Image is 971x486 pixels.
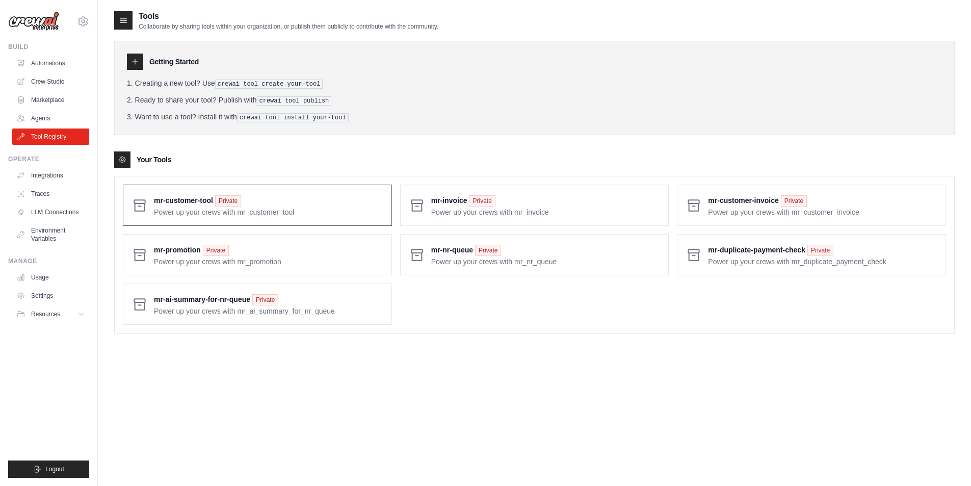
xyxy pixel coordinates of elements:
a: mr-customer-tool Private Power up your crews with mr_customer_tool [154,193,383,217]
span: Resources [31,310,60,318]
pre: crewai tool install your-tool [237,113,349,122]
button: Resources [12,306,89,322]
a: Tool Registry [12,129,89,145]
li: Ready to share your tool? Publish with [127,95,942,106]
a: Crew Studio [12,73,89,90]
a: mr-duplicate-payment-check Private Power up your crews with mr_duplicate_payment_check [708,243,937,267]
a: Traces [12,186,89,202]
pre: crewai tool publish [257,96,332,106]
div: Operate [8,155,89,163]
a: mr-ai-summary-for-nr-queue Private Power up your crews with mr_ai_summary_for_nr_queue [154,292,383,316]
a: mr-customer-invoice Private Power up your crews with mr_customer_invoice [708,193,937,217]
img: Logo [8,12,59,31]
div: Manage [8,257,89,265]
a: Automations [12,55,89,71]
li: Want to use a tool? Install it with [127,112,942,122]
a: mr-nr-queue Private Power up your crews with mr_nr_queue [431,243,661,267]
a: Usage [12,269,89,286]
button: Logout [8,461,89,478]
span: Logout [45,465,64,473]
a: LLM Connections [12,204,89,220]
a: Marketplace [12,92,89,108]
a: mr-invoice Private Power up your crews with mr_invoice [431,193,661,217]
pre: crewai tool create your-tool [215,80,323,89]
a: Integrations [12,167,89,184]
a: mr-promotion Private Power up your crews with mr_promotion [154,243,383,267]
a: Environment Variables [12,222,89,247]
p: Collaborate by sharing tools within your organization, or publish them publicly to contribute wit... [139,22,438,31]
div: Build [8,43,89,51]
a: Settings [12,288,89,304]
h2: Tools [139,10,438,22]
a: Agents [12,110,89,126]
li: Creating a new tool? Use [127,78,942,89]
h3: Getting Started [149,57,199,67]
h3: Your Tools [137,155,171,165]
